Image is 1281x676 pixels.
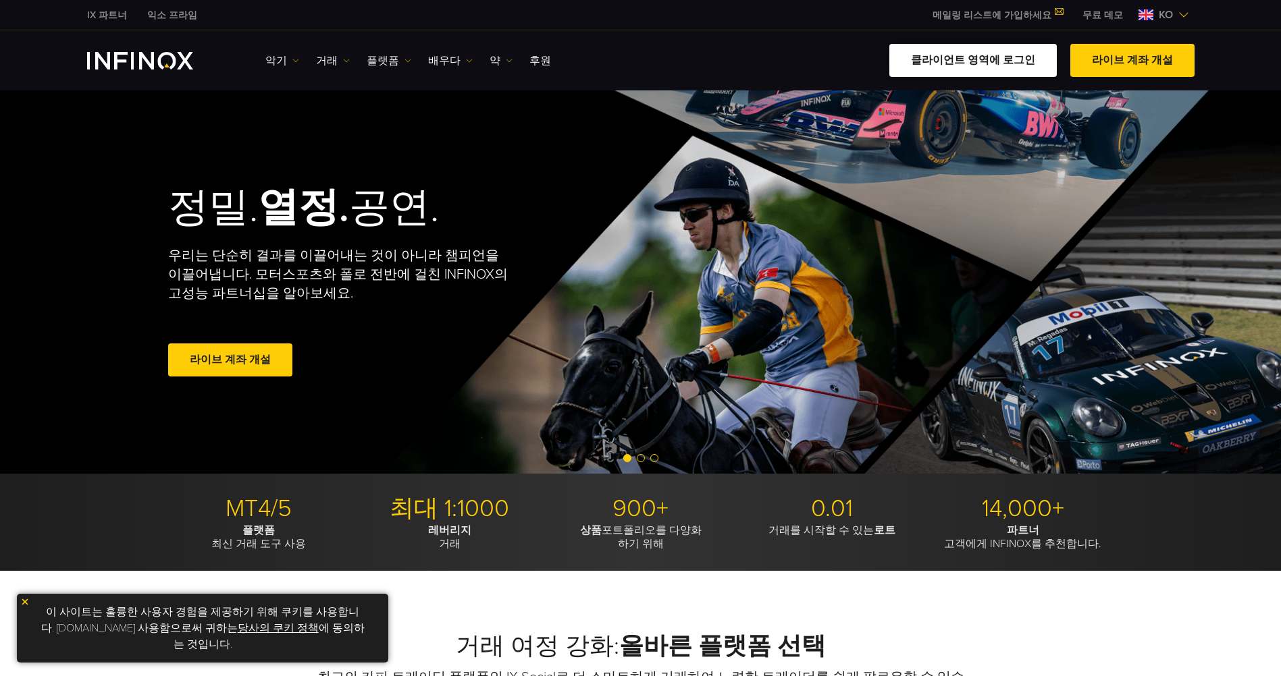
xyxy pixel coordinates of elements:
[359,524,540,551] p: 거래
[20,597,30,607] img: 노란색 닫기 아이콘
[619,631,826,660] strong: 올바른 플랫폼 선택
[137,8,207,22] a: 인피녹스
[87,52,225,69] a: INFINOX 로고
[490,53,500,69] font: 약
[1070,44,1195,77] a: 라이브 계좌 개설
[933,9,1051,21] font: 메일링 리스트에 가입하세요
[428,524,471,537] strong: 레버리지
[190,353,271,366] font: 라이브 계좌 개설
[168,524,349,551] p: 최신 거래 도구 사용
[1072,8,1133,22] a: 인피녹스 메뉴
[1153,7,1178,23] span: KO
[550,494,731,524] p: 900+
[265,53,299,69] a: 악기
[242,524,275,537] strong: 플랫폼
[168,184,594,233] h2: 정밀. 공연.
[650,454,658,462] span: 슬라이드 3으로 이동
[77,8,137,22] a: 인피녹스
[1092,53,1173,67] font: 라이브 계좌 개설
[316,53,338,69] font: 거래
[741,494,922,524] p: 0.01
[933,524,1114,551] p: 고객에게 INFINOX를 추천합니다.
[874,524,895,537] strong: 로트
[1007,524,1039,537] strong: 파트너
[490,53,513,69] a: 약
[238,621,319,635] a: 당사의 쿠키 정책
[258,184,349,232] strong: 열정.
[550,524,731,551] p: 포트폴리오를 다양화 하기 위해
[580,524,602,537] strong: 상품
[316,53,350,69] a: 거래
[168,494,349,524] p: MT4/5
[741,524,922,537] p: 거래를 시작할 수 있는
[637,454,645,462] span: 슬라이드 2로 이동
[428,53,473,69] a: 배우다
[922,9,1072,21] a: 메일링 리스트에 가입하세요
[168,246,508,303] p: 우리는 단순히 결과를 이끌어내는 것이 아니라 챔피언을 이끌어냅니다. 모터스포츠와 폴로 전반에 걸친 INFINOX의 고성능 파트너십을 알아보세요.
[168,343,292,376] a: 라이브 계좌 개설
[41,605,365,651] font: 이 사이트는 훌륭한 사용자 경험을 제공하기 위해 쿠키를 사용합니다. [DOMAIN_NAME] 사용함으로써 귀하는 에 동의하는 것입니다.
[359,494,540,524] p: 최대 1:1000
[367,53,399,69] font: 플랫폼
[456,631,826,660] font: 거래 여정 강화:
[265,53,287,69] font: 악기
[428,53,461,69] font: 배우다
[529,53,551,69] a: 후원
[367,53,411,69] a: 플랫폼
[623,454,631,462] span: 슬라이드 1로 이동
[889,44,1057,77] a: 클라이언트 영역에 로그인
[933,494,1114,524] p: 14,000+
